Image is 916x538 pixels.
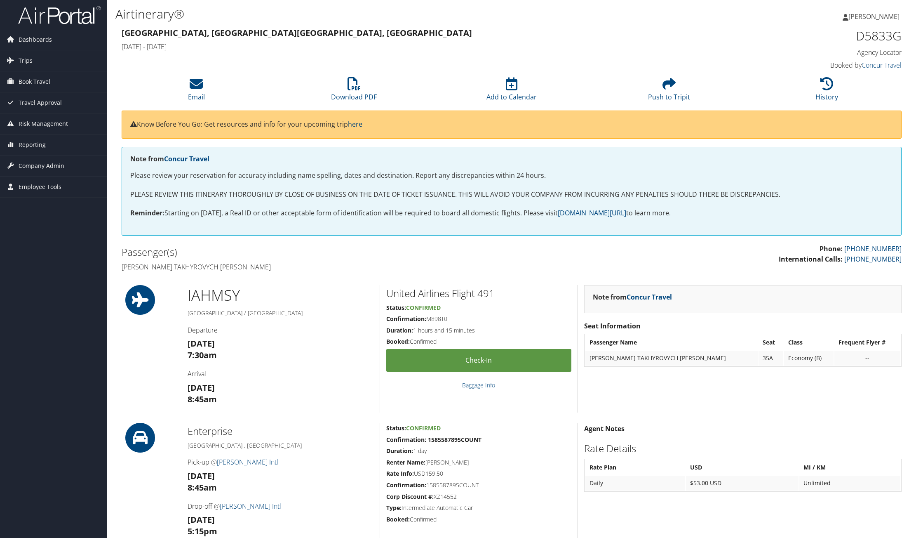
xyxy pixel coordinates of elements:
strong: Duration: [386,447,413,455]
th: Frequent Flyer # [834,335,900,350]
a: [PERSON_NAME] Intl [220,502,281,511]
p: Please review your reservation for accuracy including name spelling, dates and destination. Repor... [130,170,893,181]
td: Economy (B) [784,351,834,366]
h4: [PERSON_NAME] takhyrovych [PERSON_NAME] [122,262,505,271]
a: [PERSON_NAME] Intl [217,458,278,467]
h2: Rate Details [584,441,902,455]
strong: Confirmation: [386,481,426,489]
span: Book Travel [19,71,50,92]
strong: Duration: [386,326,413,334]
strong: 7:30am [188,349,217,361]
th: Seat [759,335,783,350]
th: Class [784,335,834,350]
span: Dashboards [19,29,52,50]
p: Starting on [DATE], a Real ID or other acceptable form of identification will be required to boar... [130,208,893,219]
a: Add to Calendar [486,82,537,101]
h5: [GEOGRAPHIC_DATA] / [GEOGRAPHIC_DATA] [188,309,373,317]
a: Email [188,82,205,101]
img: airportal-logo.png [18,5,101,25]
a: [PERSON_NAME] [843,4,908,29]
h5: M898T0 [386,315,572,323]
th: Rate Plan [585,460,685,475]
strong: Type: [386,504,402,512]
a: History [815,82,838,101]
h4: Departure [188,326,373,335]
strong: Note from [130,154,209,163]
td: [PERSON_NAME] TAKHYROVYCH [PERSON_NAME] [585,351,758,366]
h5: Intermediate Automatic Car [386,504,572,512]
span: Confirmed [406,424,441,432]
a: Concur Travel [862,61,902,70]
th: USD [686,460,799,475]
h5: XZ14552 [386,493,572,501]
strong: [DATE] [188,338,215,349]
span: [PERSON_NAME] [848,12,900,21]
a: [PHONE_NUMBER] [844,255,902,264]
strong: [DATE] [188,470,215,481]
td: Unlimited [799,476,900,491]
span: Risk Management [19,113,68,134]
a: Check-in [386,349,572,372]
span: Reporting [19,134,46,155]
strong: Booked: [386,337,410,345]
span: Trips [19,50,33,71]
h4: Drop-off @ [188,502,373,511]
h4: Pick-up @ [188,458,373,467]
span: Company Admin [19,156,64,176]
a: Push to Tripit [648,82,690,101]
td: Daily [585,476,685,491]
strong: Seat Information [584,321,641,330]
strong: Note from [593,293,672,302]
h1: D5833G [716,27,902,45]
h4: Booked by [716,61,902,70]
h4: Arrival [188,369,373,378]
strong: Agent Notes [584,424,625,433]
strong: Booked: [386,515,410,523]
strong: 8:45am [188,482,217,493]
span: Confirmed [406,304,441,311]
td: 35A [759,351,783,366]
h5: 1 hours and 15 minutes [386,326,572,335]
th: Passenger Name [585,335,758,350]
h1: IAH MSY [188,285,373,306]
h2: Passenger(s) [122,245,505,259]
h5: Confirmed [386,515,572,524]
td: $53.00 USD [686,476,799,491]
strong: Status: [386,304,406,311]
strong: 5:15pm [188,526,217,537]
strong: Status: [386,424,406,432]
h2: United Airlines Flight 491 [386,286,572,300]
strong: [DATE] [188,514,215,525]
p: Know Before You Go: Get resources and info for your upcoming trip [130,119,893,130]
strong: Phone: [820,244,843,253]
h5: Confirmed [386,337,572,346]
a: [PHONE_NUMBER] [844,244,902,253]
strong: Confirmation: 1585587895COUNT [386,436,481,444]
strong: 8:45am [188,394,217,405]
strong: Reminder: [130,208,164,217]
p: PLEASE REVIEW THIS ITINERARY THOROUGHLY BY CLOSE OF BUSINESS ON THE DATE OF TICKET ISSUANCE. THIS... [130,189,893,200]
a: here [348,120,362,129]
h4: Agency Locator [716,48,902,57]
a: Concur Travel [164,154,209,163]
h2: Enterprise [188,424,373,438]
span: Travel Approval [19,92,62,113]
strong: Renter Name: [386,458,425,466]
strong: [DATE] [188,382,215,393]
a: Baggage Info [462,381,495,389]
a: Concur Travel [627,293,672,302]
span: Employee Tools [19,177,61,197]
h5: [PERSON_NAME] [386,458,572,467]
h4: [DATE] - [DATE] [122,42,704,51]
h5: 1585587895COUNT [386,481,572,489]
strong: Corp Discount #: [386,493,434,500]
h5: 1 day [386,447,572,455]
a: [DOMAIN_NAME][URL] [558,208,626,217]
strong: Confirmation: [386,315,426,323]
a: Download PDF [331,82,377,101]
h5: [GEOGRAPHIC_DATA] , [GEOGRAPHIC_DATA] [188,441,373,450]
strong: Rate Info: [386,470,414,477]
th: MI / KM [799,460,900,475]
h5: USD159.50 [386,470,572,478]
strong: International Calls: [779,255,843,264]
